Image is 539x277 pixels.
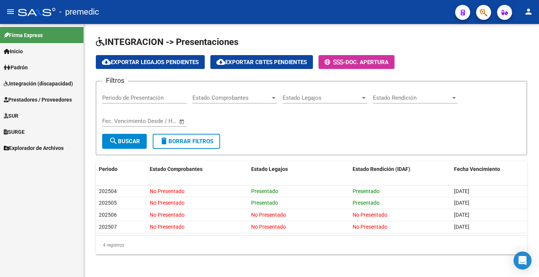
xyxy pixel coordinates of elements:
[210,55,313,69] button: Exportar Cbtes Pendientes
[159,136,168,145] mat-icon: delete
[454,166,500,172] span: Fecha Vencimiento
[150,212,185,218] span: No Presentado
[353,212,387,218] span: No Presentado
[451,161,527,177] datatable-header-cell: Fecha Vencimiento
[99,200,117,206] span: 202505
[150,166,202,172] span: Estado Comprobantes
[4,96,72,104] span: Prestadores / Proveedores
[373,94,451,101] span: Estado Rendición
[6,7,15,16] mat-icon: menu
[514,252,532,270] div: Open Intercom Messenger
[251,224,286,230] span: No Presentado
[353,188,380,194] span: Presentado
[325,59,345,66] span: -
[454,200,469,206] span: [DATE]
[4,47,23,55] span: Inicio
[4,79,73,88] span: Integración (discapacidad)
[139,118,176,124] input: Fecha fin
[96,37,238,47] span: INTEGRACION -> Presentaciones
[147,161,248,177] datatable-header-cell: Estado Comprobantes
[4,128,25,136] span: SURGE
[109,138,140,145] span: Buscar
[96,55,205,69] button: Exportar Legajos Pendientes
[59,4,99,20] span: - premedic
[159,138,213,145] span: Borrar Filtros
[353,200,380,206] span: Presentado
[4,112,18,120] span: SUR
[102,57,111,66] mat-icon: cloud_download
[4,31,43,39] span: Firma Express
[251,212,286,218] span: No Presentado
[99,212,117,218] span: 202506
[283,94,360,101] span: Estado Legajos
[454,212,469,218] span: [DATE]
[102,75,128,86] h3: Filtros
[454,224,469,230] span: [DATE]
[251,166,288,172] span: Estado Legajos
[102,134,147,149] button: Buscar
[350,161,451,177] datatable-header-cell: Estado Rendición (IDAF)
[178,117,186,126] button: Open calendar
[150,224,185,230] span: No Presentado
[99,224,117,230] span: 202507
[251,200,278,206] span: Presentado
[319,55,395,69] button: -Doc. Apertura
[102,118,133,124] input: Fecha inicio
[4,63,28,72] span: Padrón
[96,236,527,255] div: 4 registros
[454,188,469,194] span: [DATE]
[248,161,350,177] datatable-header-cell: Estado Legajos
[353,166,410,172] span: Estado Rendición (IDAF)
[216,59,307,66] span: Exportar Cbtes Pendientes
[353,224,387,230] span: No Presentado
[251,188,278,194] span: Presentado
[524,7,533,16] mat-icon: person
[99,188,117,194] span: 202504
[102,59,199,66] span: Exportar Legajos Pendientes
[150,188,185,194] span: No Presentado
[99,166,118,172] span: Periodo
[109,136,118,145] mat-icon: search
[345,59,389,66] span: Doc. Apertura
[4,144,64,152] span: Explorador de Archivos
[96,161,147,177] datatable-header-cell: Periodo
[216,57,225,66] mat-icon: cloud_download
[153,134,220,149] button: Borrar Filtros
[150,200,185,206] span: No Presentado
[192,94,270,101] span: Estado Comprobantes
